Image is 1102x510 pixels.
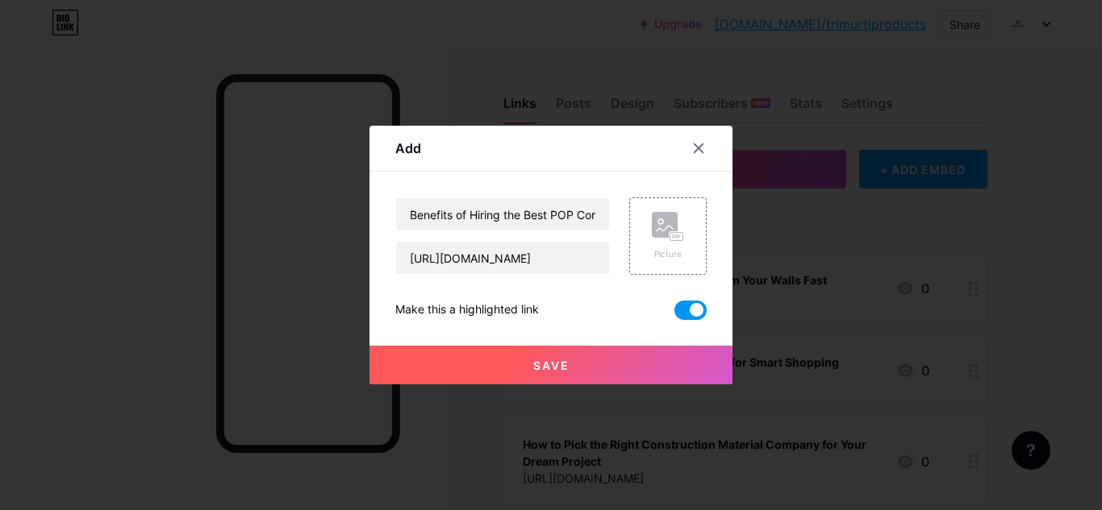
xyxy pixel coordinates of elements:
span: Save [533,359,570,372]
div: Make this a highlighted link [395,301,539,320]
div: Picture [652,248,684,260]
button: Save [369,346,733,384]
input: Title [396,198,609,230]
div: Add [395,139,421,158]
input: URL [396,242,609,274]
